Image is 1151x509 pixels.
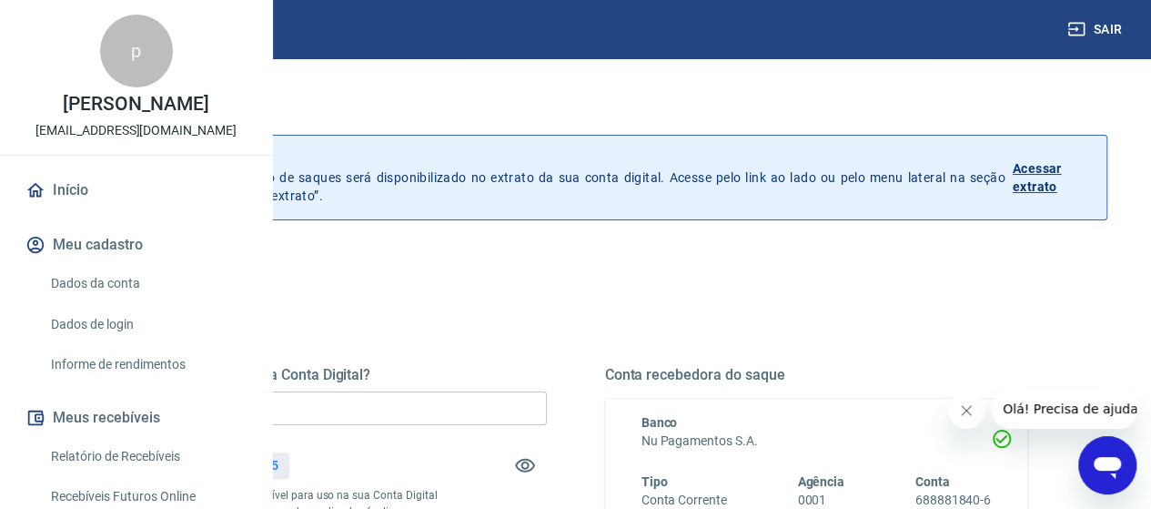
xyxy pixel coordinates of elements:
span: Banco [641,415,678,430]
a: Informe de rendimentos [44,346,250,383]
div: p [100,15,173,87]
p: Acessar extrato [1013,159,1092,196]
p: [EMAIL_ADDRESS][DOMAIN_NAME] [35,121,237,140]
p: [PERSON_NAME] [63,95,208,114]
iframe: Botão para abrir a janela de mensagens [1078,436,1136,494]
span: Conta [915,474,950,489]
iframe: Mensagem da empresa [992,389,1136,429]
iframe: Fechar mensagem [948,392,984,429]
h5: Conta recebedora do saque [605,366,1028,384]
h3: Saque [44,95,1107,120]
span: Tipo [641,474,668,489]
h5: Quanto deseja sacar da Conta Digital? [124,366,547,384]
a: Relatório de Recebíveis [44,438,250,475]
h6: Nu Pagamentos S.A. [641,432,992,451]
a: Dados da conta [44,265,250,302]
button: Meus recebíveis [22,398,250,438]
a: Acessar extrato [1013,150,1092,205]
p: A partir de agora, o histórico de saques será disponibilizado no extrato da sua conta digital. Ac... [98,150,1005,205]
button: Meu cadastro [22,225,250,265]
button: Sair [1064,13,1129,46]
a: Início [22,170,250,210]
a: Dados de login [44,306,250,343]
p: R$ 473,55 [221,456,278,475]
p: Histórico de saques [98,150,1005,168]
span: Agência [797,474,844,489]
span: Olá! Precisa de ajuda? [11,13,153,27]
